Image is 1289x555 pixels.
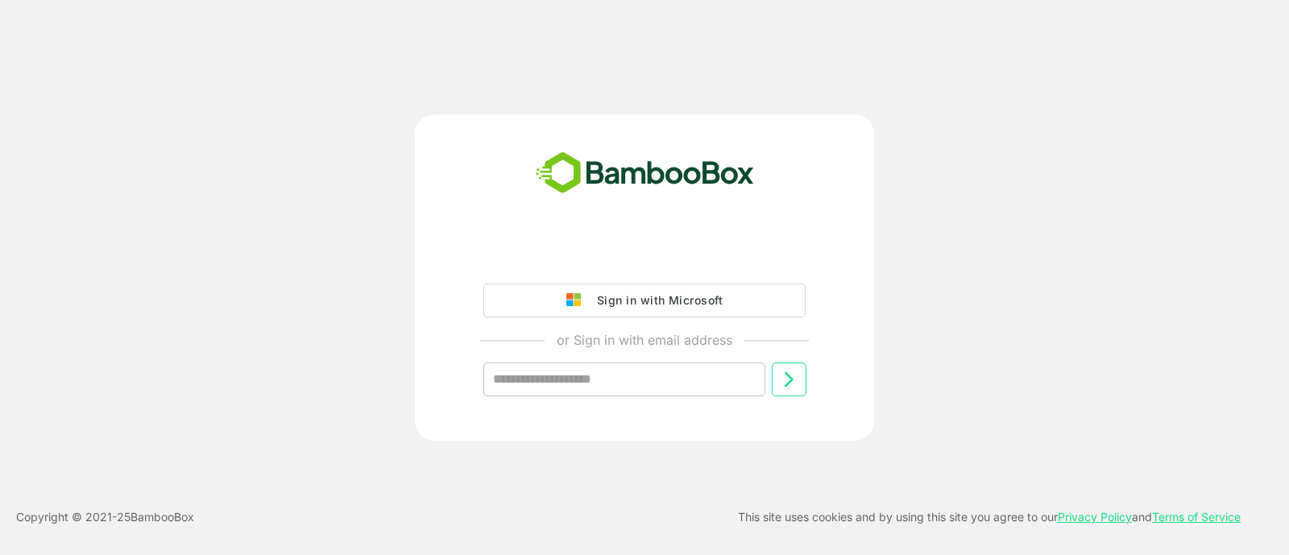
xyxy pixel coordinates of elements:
[1152,510,1241,524] a: Terms of Service
[738,507,1241,527] p: This site uses cookies and by using this site you agree to our and
[483,284,806,317] button: Sign in with Microsoft
[557,330,732,350] p: or Sign in with email address
[1058,510,1132,524] a: Privacy Policy
[589,290,723,311] div: Sign in with Microsoft
[16,507,194,527] p: Copyright © 2021- 25 BambooBox
[527,147,763,200] img: bamboobox
[566,293,589,308] img: google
